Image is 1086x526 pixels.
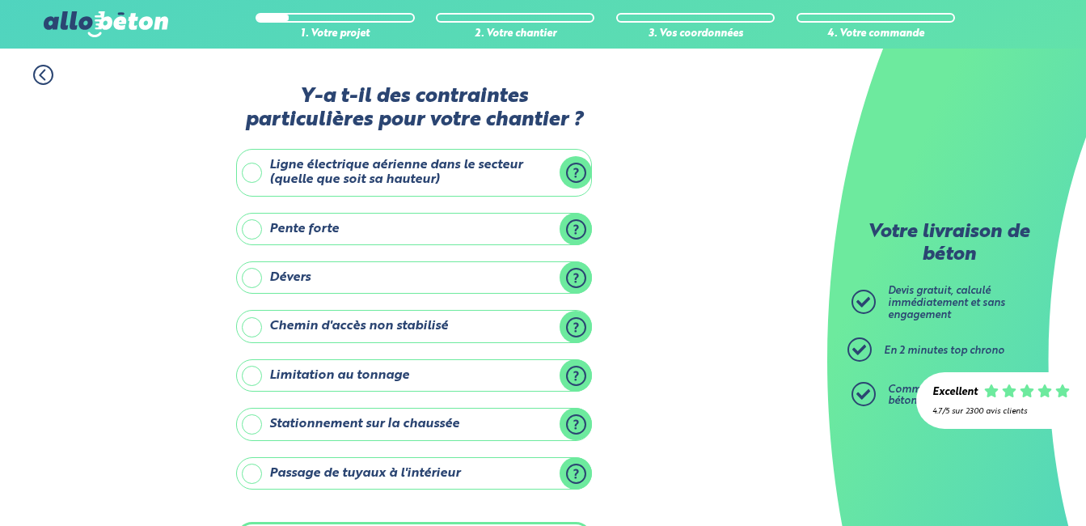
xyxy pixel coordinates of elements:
label: Limitation au tonnage [236,359,592,392]
div: 4. Votre commande [797,28,955,40]
div: Excellent [932,387,978,399]
label: Ligne électrique aérienne dans le secteur (quelle que soit sa hauteur) [236,149,592,197]
div: 1. Votre projet [256,28,414,40]
div: 4.7/5 sur 2300 avis clients [932,407,1070,416]
p: Votre livraison de béton [856,222,1042,266]
label: Dévers [236,261,592,294]
span: Commandez ensuite votre béton prêt à l'emploi [888,384,1017,407]
div: 2. Votre chantier [436,28,594,40]
div: 3. Vos coordonnées [616,28,775,40]
label: Passage de tuyaux à l'intérieur [236,457,592,490]
label: Pente forte [236,213,592,245]
label: Chemin d'accès non stabilisé [236,310,592,342]
img: allobéton [44,11,168,37]
span: En 2 minutes top chrono [884,346,1004,356]
iframe: Help widget launcher [942,463,1068,508]
span: Devis gratuit, calculé immédiatement et sans engagement [888,286,1005,320]
label: Y-a t-il des contraintes particulières pour votre chantier ? [236,85,592,133]
label: Stationnement sur la chaussée [236,408,592,440]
